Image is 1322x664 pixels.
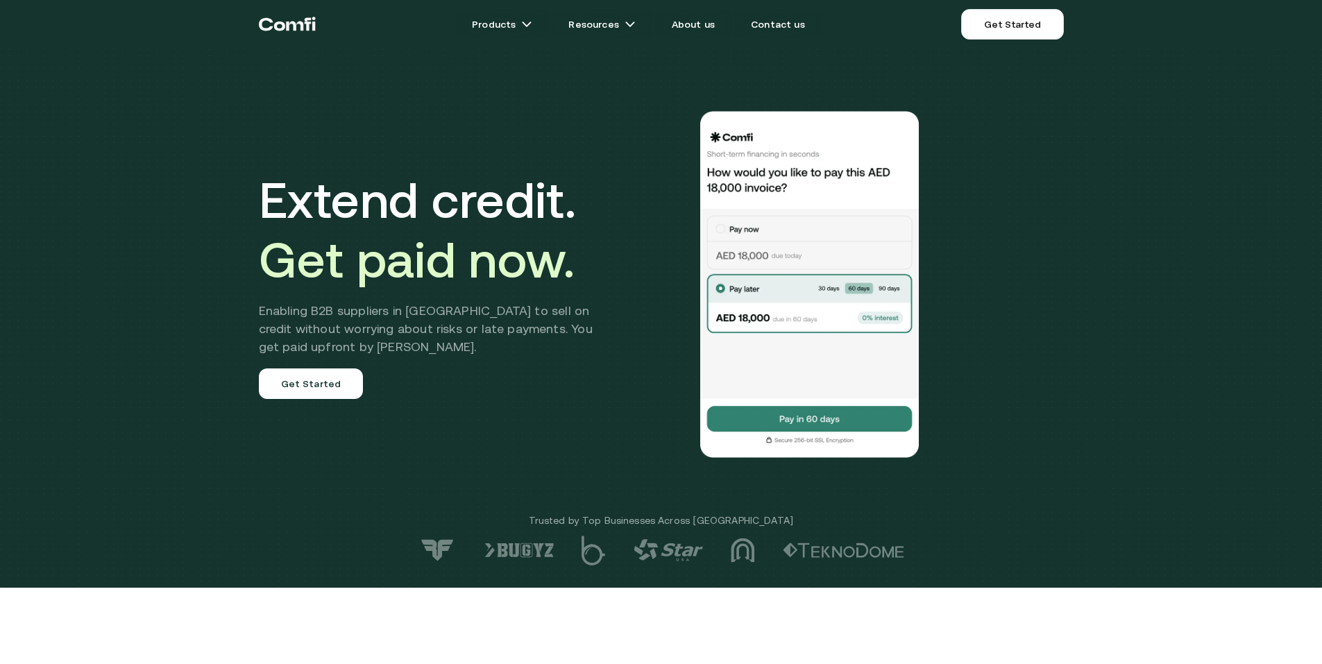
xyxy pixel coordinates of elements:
[259,231,575,288] span: Get paid now.
[634,539,703,561] img: logo-4
[783,543,904,558] img: logo-2
[731,538,755,563] img: logo-3
[484,543,554,558] img: logo-6
[259,302,613,356] h2: Enabling B2B suppliers in [GEOGRAPHIC_DATA] to sell on credit without worrying about risks or lat...
[625,19,636,30] img: arrow icons
[418,538,457,562] img: logo-7
[259,3,316,45] a: Return to the top of the Comfi home page
[455,10,549,38] a: Productsarrow icons
[734,10,822,38] a: Contact us
[655,10,731,38] a: About us
[552,10,652,38] a: Resourcesarrow icons
[961,9,1063,40] a: Get Started
[259,368,364,399] a: Get Started
[521,19,532,30] img: arrow icons
[582,536,606,565] img: logo-5
[699,111,921,458] img: Would you like to pay this AED 18,000.00 invoice?
[259,170,613,289] h1: Extend credit.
